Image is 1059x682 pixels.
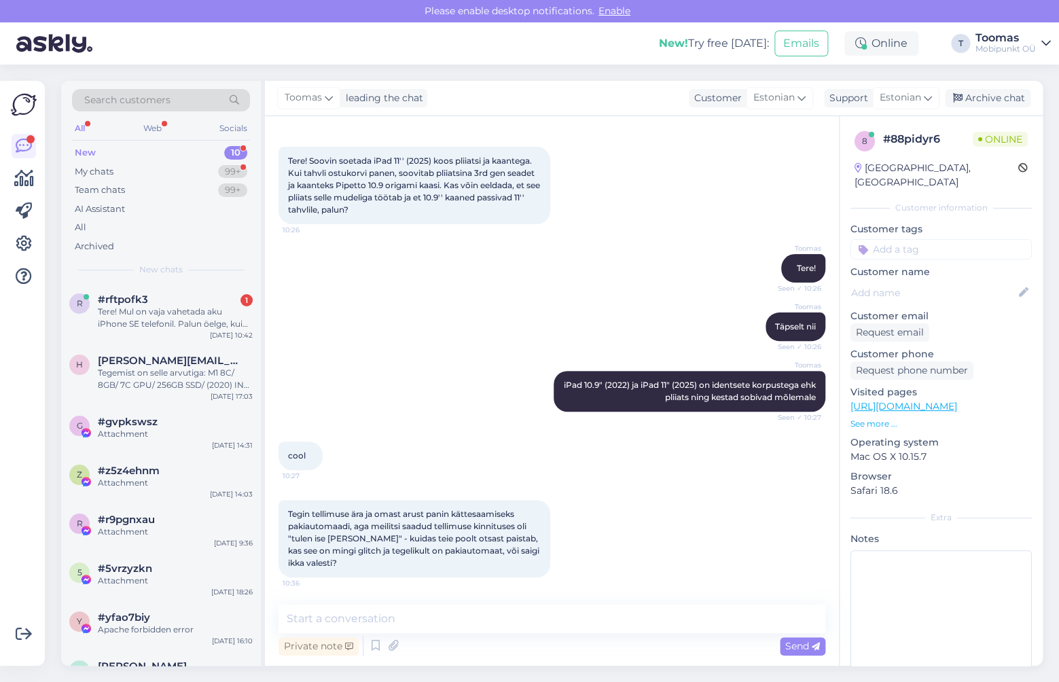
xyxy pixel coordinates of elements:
p: Notes [850,532,1032,546]
div: [DATE] 10:42 [210,330,253,340]
span: 10:26 [283,225,334,235]
div: Private note [279,637,359,656]
span: Toomas [285,90,322,105]
div: leading the chat [340,91,423,105]
span: Tere! [797,263,816,273]
span: #rftpofk3 [98,293,148,306]
span: Enable [594,5,634,17]
div: Customer information [850,202,1032,214]
p: Visited pages [850,385,1032,399]
p: Mac OS X 10.15.7 [850,450,1032,464]
span: Estonian [880,90,921,105]
p: Customer name [850,265,1032,279]
div: My chats [75,165,113,179]
div: Attachment [98,477,253,489]
div: [DATE] 18:26 [211,587,253,597]
div: # 88pidyr6 [883,131,973,147]
p: Customer email [850,309,1032,323]
span: Send [785,640,820,652]
span: r [77,298,83,308]
div: Apache forbidden error [98,624,253,636]
span: iPad 10.9" (2022) ja iPad 11" (2025) on identsete korpustega ehk pliiats ning kestad sobivad mõle... [564,380,818,402]
span: Seen ✓ 10:27 [770,412,821,423]
span: Search customers [84,93,170,107]
span: r [77,518,83,528]
div: Tegemist on selle arvutiga: M1 8C/ 8GB/ 7C GPU/ 256GB SSD/ (2020) INT · Space Gray / Grade C [98,367,253,391]
a: ToomasMobipunkt OÜ [975,33,1051,54]
div: [DATE] 17:03 [211,391,253,401]
div: Request phone number [850,361,973,380]
span: hanna.seedur@gmail.com [98,355,239,367]
div: 99+ [218,165,247,179]
div: [GEOGRAPHIC_DATA], [GEOGRAPHIC_DATA] [855,161,1018,190]
span: 10:27 [283,471,334,481]
p: Customer phone [850,347,1032,361]
span: g [77,420,83,431]
span: Toomas [770,360,821,370]
a: [URL][DOMAIN_NAME] [850,400,957,412]
button: Emails [774,31,828,56]
span: #r9pgnxau [98,514,155,526]
div: Customer [689,91,742,105]
span: Martin Laandu [98,660,187,672]
span: 8 [862,136,867,146]
p: Safari 18.6 [850,484,1032,498]
div: Team chats [75,183,125,197]
div: Attachment [98,428,253,440]
img: Askly Logo [11,92,37,118]
p: Customer tags [850,222,1032,236]
p: Browser [850,469,1032,484]
p: See more ... [850,418,1032,430]
div: New [75,146,96,160]
span: y [77,616,82,626]
div: [DATE] 14:31 [212,440,253,450]
span: Toomas [770,302,821,312]
span: #z5z4ehnm [98,465,160,477]
div: [DATE] 16:10 [212,636,253,646]
div: Archived [75,240,114,253]
span: 5 [77,567,82,577]
div: 99+ [218,183,247,197]
span: cool [288,450,306,461]
div: AI Assistant [75,202,125,216]
span: 10:36 [283,578,334,588]
div: Extra [850,511,1032,524]
div: [DATE] 14:03 [210,489,253,499]
span: Estonian [753,90,795,105]
div: Mobipunkt OÜ [975,43,1036,54]
span: Täpselt nii [775,321,816,331]
div: Web [141,120,164,137]
div: [DATE] 9:36 [214,538,253,548]
div: Archive chat [945,89,1030,107]
div: Toomas [975,33,1036,43]
div: Tere! Mul on vaja vahetada aku iPhone SE telefonil. Palun öelge, kui kaua see aega võtab ja kas e... [98,306,253,330]
div: Try free [DATE]: [659,35,769,52]
span: Tegin tellimuse ära ja omast arust panin kättesaamiseks pakiautomaadi, aga meilitsi saadud tellim... [288,509,541,568]
div: Request email [850,323,929,342]
b: New! [659,37,688,50]
span: #5vrzyzkn [98,562,152,575]
div: Socials [217,120,250,137]
div: 1 [240,294,253,306]
input: Add a tag [850,239,1032,259]
div: Attachment [98,575,253,587]
span: M [76,665,84,675]
input: Add name [851,285,1016,300]
span: Seen ✓ 10:26 [770,342,821,352]
span: Online [973,132,1028,147]
span: #gvpkswsz [98,416,158,428]
span: Tere! Soovin soetada iPad 11'' (2025) koos pliiatsi ja kaantega. Kui tahvli ostukorvi panen, soov... [288,156,542,215]
span: Toomas [770,243,821,253]
span: New chats [139,264,183,276]
span: h [76,359,83,370]
div: Attachment [98,526,253,538]
div: 10 [224,146,247,160]
div: Online [844,31,918,56]
span: z [77,469,82,480]
div: Support [824,91,868,105]
div: All [72,120,88,137]
div: T [951,34,970,53]
div: All [75,221,86,234]
span: #yfao7biy [98,611,150,624]
p: Operating system [850,435,1032,450]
